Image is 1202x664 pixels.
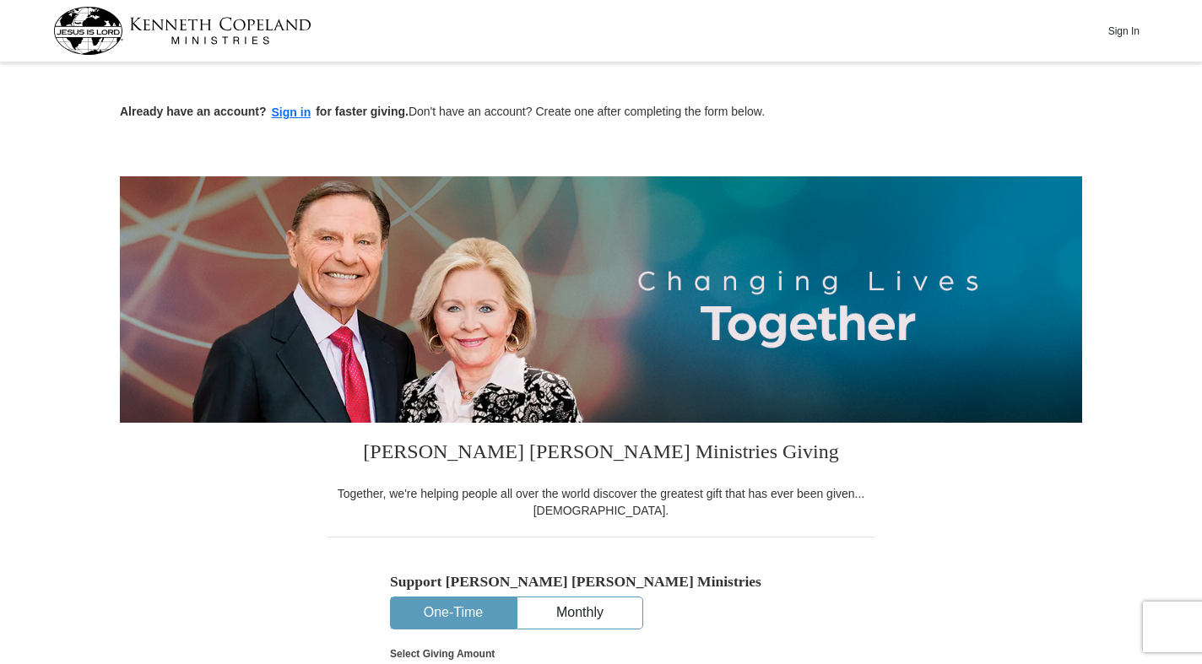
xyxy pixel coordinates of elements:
[53,7,311,55] img: kcm-header-logo.svg
[1098,18,1149,44] button: Sign In
[267,103,317,122] button: Sign in
[517,597,642,629] button: Monthly
[120,103,1082,122] p: Don't have an account? Create one after completing the form below.
[390,573,812,591] h5: Support [PERSON_NAME] [PERSON_NAME] Ministries
[120,105,409,118] strong: Already have an account? for faster giving.
[391,597,516,629] button: One-Time
[327,485,875,519] div: Together, we're helping people all over the world discover the greatest gift that has ever been g...
[327,423,875,485] h3: [PERSON_NAME] [PERSON_NAME] Ministries Giving
[390,648,495,660] strong: Select Giving Amount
